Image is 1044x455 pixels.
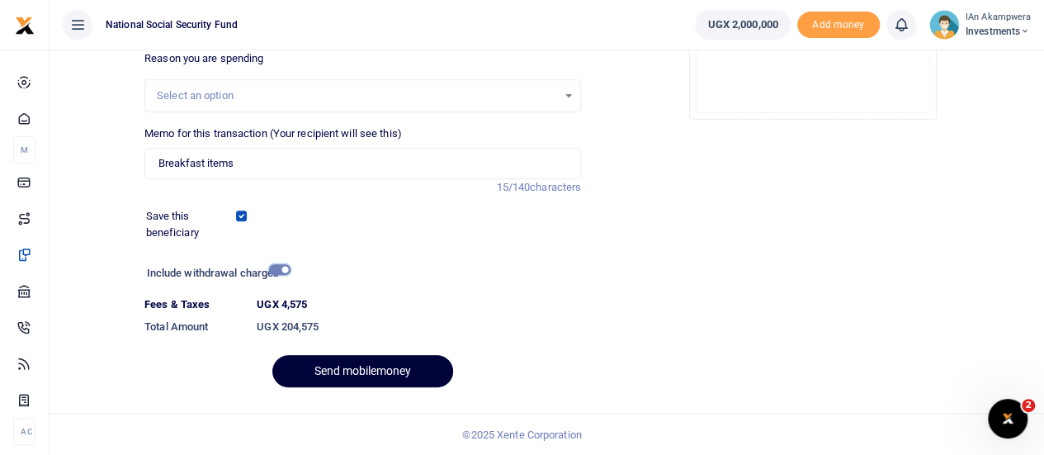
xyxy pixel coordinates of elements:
[99,17,244,32] span: National Social Security Fund
[147,267,283,280] h6: Include withdrawal charges
[988,399,1027,438] iframe: Intercom live chat
[138,296,250,313] dt: Fees & Taxes
[797,12,880,39] span: Add money
[13,136,35,164] li: M
[144,126,402,142] label: Memo for this transaction (Your recipient will see this)
[146,208,239,240] label: Save this beneficiary
[496,181,530,193] span: 15/140
[530,181,581,193] span: characters
[157,88,557,104] div: Select an option
[797,12,880,39] li: Toup your wallet
[272,355,453,387] button: Send mobilemoney
[257,296,307,313] label: UGX 4,575
[966,11,1031,25] small: IAn akampwera
[144,50,263,67] label: Reason you are spending
[144,320,243,334] h6: Total Amount
[929,10,1031,40] a: profile-user IAn akampwera Investments
[707,17,777,33] span: UGX 2,000,000
[15,16,35,36] img: logo-small
[966,24,1031,39] span: Investments
[13,418,35,445] li: Ac
[695,10,790,40] a: UGX 2,000,000
[688,10,796,40] li: Wallet ballance
[797,17,880,30] a: Add money
[929,10,959,40] img: profile-user
[15,18,35,31] a: logo-small logo-large logo-large
[144,148,581,179] input: Enter extra information
[257,320,581,334] h6: UGX 204,575
[1022,399,1035,412] span: 2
